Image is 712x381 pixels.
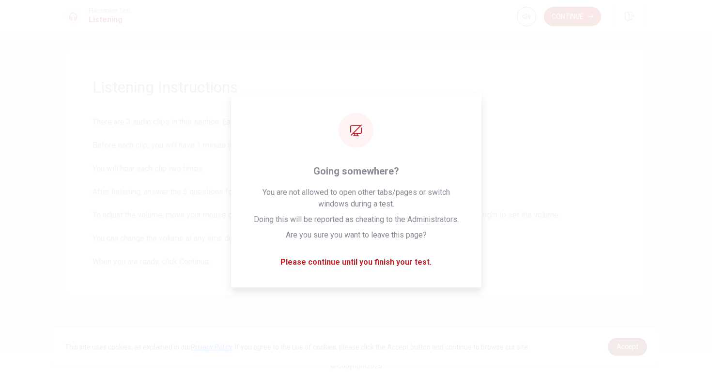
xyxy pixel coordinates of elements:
span: Listening Instructions [93,78,619,97]
span: Placement Test [89,7,131,14]
div: cookieconsent [53,328,659,365]
span: © Copyright 2025 [330,362,382,370]
button: Continue [544,7,601,26]
h1: Listening [89,14,131,26]
a: dismiss cookie message [608,338,647,356]
span: Accept [617,343,638,350]
a: Privacy Policy [191,343,232,351]
span: There are 3 audio clips in this section. Each clip has 5 questions. Before each clip, you will ha... [93,116,619,268]
span: This site uses cookies, as explained in our . If you agree to the use of cookies, please click th... [65,343,529,351]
